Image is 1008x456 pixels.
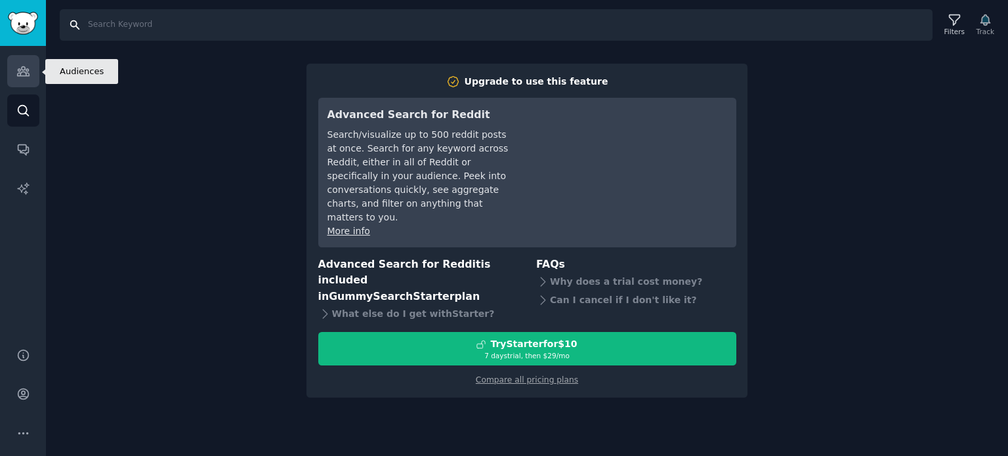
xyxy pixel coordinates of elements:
[530,107,727,205] iframe: YouTube video player
[319,351,736,360] div: 7 days trial, then $ 29 /mo
[318,257,518,305] h3: Advanced Search for Reddit is included in plan
[327,107,512,123] h3: Advanced Search for Reddit
[465,75,608,89] div: Upgrade to use this feature
[60,9,933,41] input: Search Keyword
[327,128,512,224] div: Search/visualize up to 500 reddit posts at once. Search for any keyword across Reddit, either in ...
[944,27,965,36] div: Filters
[329,290,454,302] span: GummySearch Starter
[490,337,577,351] div: Try Starter for $10
[327,226,370,236] a: More info
[536,291,736,309] div: Can I cancel if I don't like it?
[536,257,736,273] h3: FAQs
[318,304,518,323] div: What else do I get with Starter ?
[536,272,736,291] div: Why does a trial cost money?
[318,332,736,365] button: TryStarterfor$107 daystrial, then $29/mo
[8,12,38,35] img: GummySearch logo
[476,375,578,384] a: Compare all pricing plans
